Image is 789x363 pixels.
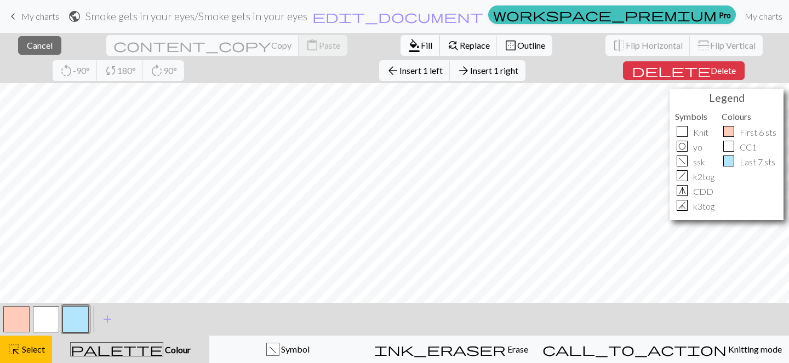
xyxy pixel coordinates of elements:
[740,155,775,169] p: Last 7 sts
[675,111,716,122] h5: Symbols
[73,65,90,76] span: -90°
[374,342,506,357] span: ink_eraser
[493,7,717,22] span: workspace_premium
[722,111,778,122] h5: Colours
[506,344,528,354] span: Erase
[21,11,59,21] span: My charts
[150,63,163,78] span: rotate_right
[53,60,98,81] button: -90°
[535,336,789,363] button: Knitting mode
[7,342,20,357] span: highlight_alt
[18,36,61,55] button: Cancel
[401,35,440,56] button: Fill
[163,65,177,76] span: 90°
[439,35,498,56] button: Replace
[677,185,688,196] div: g
[143,60,184,81] button: 90°
[27,40,53,50] span: Cancel
[163,344,191,355] span: Colour
[497,35,552,56] button: Outline
[605,35,690,56] button: Flip Horizontal
[693,141,702,154] p: yo
[710,40,756,50] span: Flip Vertical
[279,344,310,354] span: Symbol
[20,344,45,354] span: Select
[379,60,450,81] button: Insert 1 left
[85,10,307,22] h2: Smoke gets in your eyes / Smoke gets in your eyes
[740,126,776,139] p: First 6 sts
[7,9,20,24] span: keyboard_arrow_left
[460,40,490,50] span: Replace
[457,63,470,78] span: arrow_forward
[696,39,711,52] span: flip
[677,200,688,211] div: j
[677,155,688,166] div: f
[613,38,626,53] span: flip
[386,63,399,78] span: arrow_back
[488,5,736,24] a: Pro
[408,38,421,53] span: format_color_fill
[312,9,483,24] span: edit_document
[7,7,59,26] a: My charts
[421,40,432,50] span: Fill
[693,200,714,213] p: k3tog
[677,141,688,152] div: O
[672,91,781,104] h4: Legend
[367,336,535,363] button: Erase
[504,38,517,53] span: border_outer
[104,63,117,78] span: sync
[117,65,136,76] span: 180°
[52,336,209,363] button: Colour
[632,63,711,78] span: delete
[693,126,708,139] p: Knit
[68,9,81,24] span: public
[470,65,518,76] span: Insert 1 right
[106,35,299,56] button: Copy
[677,170,688,181] div: h
[209,336,367,363] button: f Symbol
[542,342,727,357] span: call_to_action
[399,65,443,76] span: Insert 1 left
[450,60,525,81] button: Insert 1 right
[693,185,713,198] p: CDD
[693,170,714,183] p: k2tog
[740,141,757,154] p: CC1
[690,35,763,56] button: Flip Vertical
[267,343,279,356] div: f
[623,61,745,80] button: Delete
[740,5,787,27] a: My charts
[60,63,73,78] span: rotate_left
[711,65,736,76] span: Delete
[517,40,545,50] span: Outline
[271,40,291,50] span: Copy
[693,155,705,169] p: ssk
[113,38,271,53] span: content_copy
[97,60,144,81] button: 180°
[626,40,683,50] span: Flip Horizontal
[71,342,163,357] span: palette
[727,344,782,354] span: Knitting mode
[447,38,460,53] span: find_replace
[101,312,114,327] span: add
